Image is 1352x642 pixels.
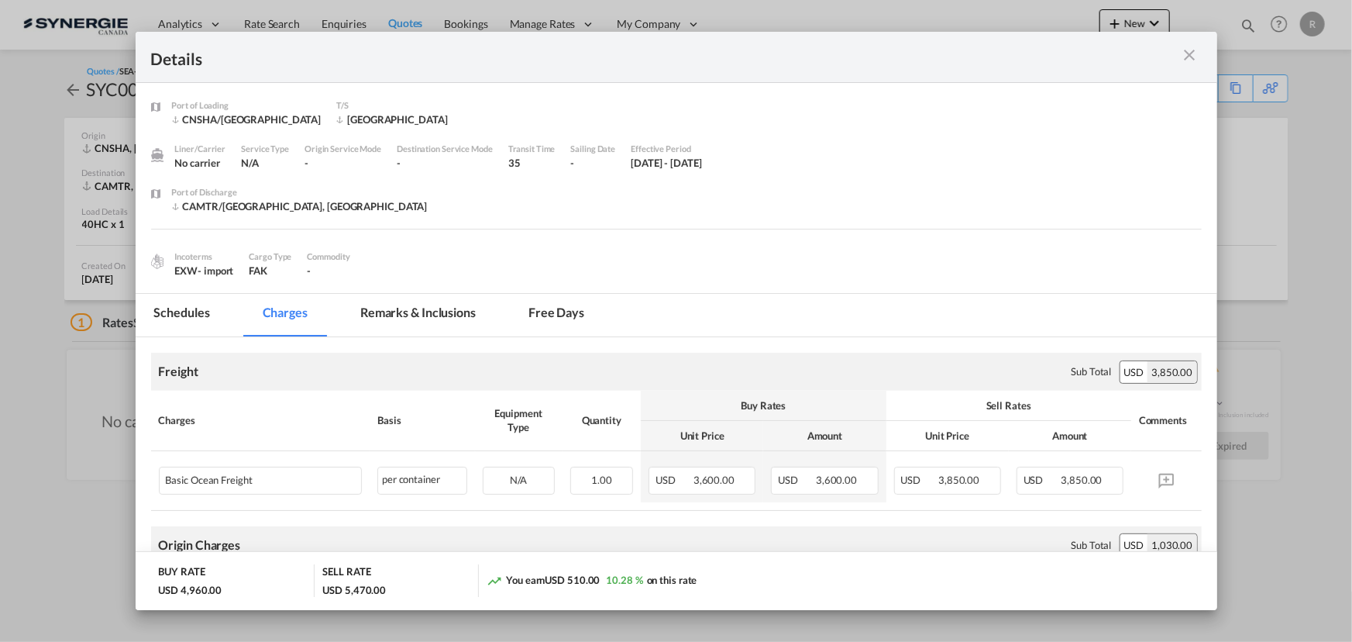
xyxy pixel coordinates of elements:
[1023,474,1059,486] span: USD
[342,294,494,337] md-tab-item: Remarks & Inclusions
[172,185,428,199] div: Port of Discharge
[249,264,291,278] div: FAK
[655,474,691,486] span: USD
[1120,361,1148,383] div: USD
[1071,364,1111,378] div: Sub Total
[175,156,226,170] div: No carrier
[397,156,493,170] div: -
[508,142,556,156] div: Transit Time
[159,583,222,597] div: USD 4,960.00
[377,467,467,495] div: per container
[172,199,428,213] div: CAMTR/Montreal, QC
[151,47,1096,67] div: Details
[336,98,460,112] div: T/S
[886,421,1009,451] th: Unit Price
[510,474,528,486] span: N/A
[631,142,702,156] div: Effective Period
[175,250,234,264] div: Incoterms
[241,157,259,169] span: N/A
[693,474,734,486] span: 3,600.00
[244,294,326,337] md-tab-item: Charges
[545,574,600,586] span: USD 510.00
[816,474,857,486] span: 3,600.00
[136,32,1217,609] md-dialog: Port of Loading ...
[307,250,349,264] div: Commodity
[322,583,386,597] div: USD 5,470.00
[159,413,363,427] div: Charges
[763,421,886,451] th: Amount
[487,573,697,589] div: You earn on this rate
[159,363,198,380] div: Freight
[175,264,234,278] div: EXW
[648,399,878,412] div: Buy Rates
[136,294,229,337] md-tab-item: Schedules
[159,564,205,582] div: BUY RATE
[1120,534,1148,556] div: USD
[1009,421,1131,451] th: Amount
[198,264,233,278] div: - import
[571,142,616,156] div: Sailing Date
[159,537,241,554] div: Origin Charges
[136,294,619,337] md-pagination-wrapper: Use the left and right arrow keys to navigate between tabs
[483,406,555,434] div: Equipment Type
[172,112,322,126] div: CNSHA/Shanghai
[1071,538,1111,552] div: Sub Total
[1061,474,1102,486] span: 3,850.00
[1131,391,1201,451] th: Comments
[377,413,467,427] div: Basis
[901,474,937,486] span: USD
[641,421,763,451] th: Unit Price
[249,250,291,264] div: Cargo Type
[487,573,502,588] md-icon: icon-trending-up
[938,474,979,486] span: 3,850.00
[894,399,1123,412] div: Sell Rates
[591,474,612,486] span: 1.00
[606,574,642,586] span: 10.28 %
[1147,534,1196,556] div: 1,030.00
[397,142,493,156] div: Destination Service Mode
[510,294,603,337] md-tab-item: Free days
[175,142,226,156] div: Liner/Carrier
[304,142,381,156] div: Origin Service Mode
[322,564,370,582] div: SELL RATE
[508,156,556,170] div: 35
[336,112,460,126] div: VANCOUVER
[172,98,322,112] div: Port of Loading
[778,474,814,486] span: USD
[166,468,308,486] div: Basic Ocean Freight
[149,253,166,270] img: cargo.png
[631,156,702,170] div: 16 Jul 2025 - 31 Jul 2025
[571,156,616,170] div: -
[307,264,311,277] span: -
[304,156,381,170] div: -
[570,413,634,427] div: Quantity
[1147,361,1196,383] div: 3,850.00
[241,142,289,156] div: Service Type
[1181,46,1199,64] md-icon: icon-close m-3 fg-AAA8AD cursor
